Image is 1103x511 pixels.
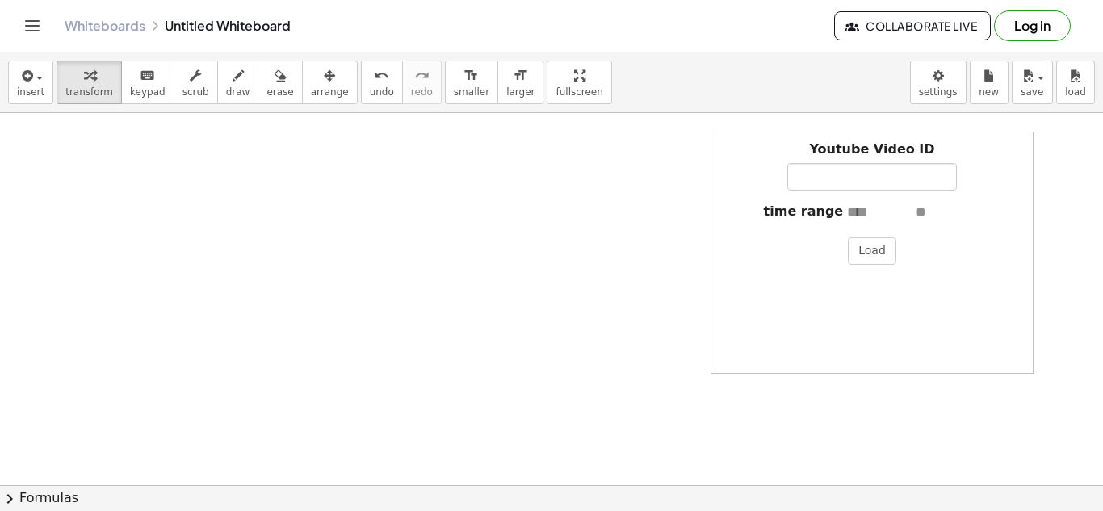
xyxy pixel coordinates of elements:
[919,86,958,98] span: settings
[402,61,442,104] button: redoredo
[182,86,209,98] span: scrub
[302,61,358,104] button: arrange
[217,61,259,104] button: draw
[910,61,967,104] button: settings
[463,66,479,86] i: format_size
[17,86,44,98] span: insert
[764,203,844,221] label: time range
[848,19,977,33] span: Collaborate Live
[1012,61,1053,104] button: save
[226,86,250,98] span: draw
[331,105,654,347] iframe: To enrich screen reader interactions, please activate Accessibility in Grammarly extension settings
[8,61,53,104] button: insert
[414,66,430,86] i: redo
[65,18,145,34] a: Whiteboards
[411,86,433,98] span: redo
[970,61,1009,104] button: new
[1056,61,1095,104] button: load
[311,86,349,98] span: arrange
[266,86,293,98] span: erase
[979,86,999,98] span: new
[258,61,302,104] button: erase
[994,10,1071,41] button: Log in
[445,61,498,104] button: format_sizesmaller
[513,66,528,86] i: format_size
[140,66,155,86] i: keyboard
[497,61,543,104] button: format_sizelarger
[121,61,174,104] button: keyboardkeypad
[809,140,934,159] label: Youtube Video ID
[1065,86,1086,98] span: load
[6,103,329,346] iframe: To enrich screen reader interactions, please activate Accessibility in Grammarly extension settings
[848,237,896,265] button: Load
[834,11,991,40] button: Collaborate Live
[556,86,602,98] span: fullscreen
[361,61,403,104] button: undoundo
[65,86,113,98] span: transform
[454,86,489,98] span: smaller
[374,66,389,86] i: undo
[19,13,45,39] button: Toggle navigation
[57,61,122,104] button: transform
[1021,86,1043,98] span: save
[506,86,535,98] span: larger
[370,86,394,98] span: undo
[547,61,611,104] button: fullscreen
[130,86,166,98] span: keypad
[174,61,218,104] button: scrub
